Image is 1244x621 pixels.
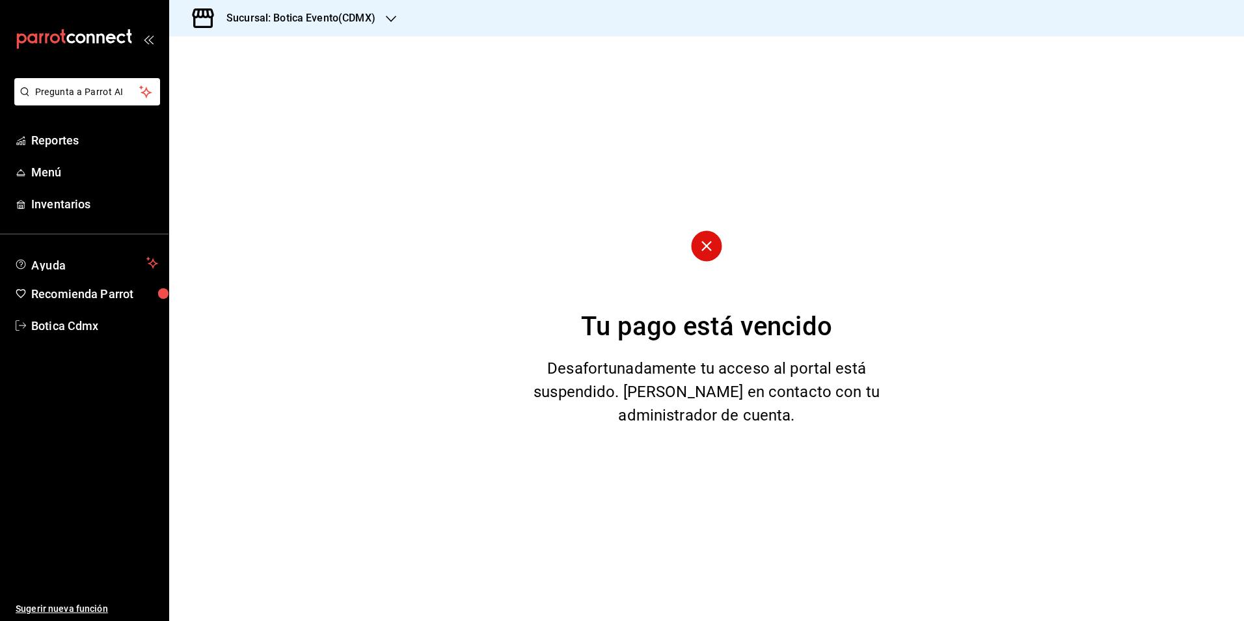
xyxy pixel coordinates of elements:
[16,602,158,616] span: Sugerir nueva función
[31,255,141,271] span: Ayuda
[216,10,375,26] h3: Sucursal: Botica Evento(CDMX)
[35,85,140,99] span: Pregunta a Parrot AI
[31,317,158,335] span: Botica Cdmx
[31,131,158,149] span: Reportes
[530,357,884,427] div: Desafortunadamente tu acceso al portal está suspendido. [PERSON_NAME] en contacto con tu administ...
[31,195,158,213] span: Inventarios
[31,163,158,181] span: Menú
[581,307,832,346] div: Tu pago está vencido
[31,285,158,303] span: Recomienda Parrot
[9,94,160,108] a: Pregunta a Parrot AI
[14,78,160,105] button: Pregunta a Parrot AI
[143,34,154,44] button: open_drawer_menu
